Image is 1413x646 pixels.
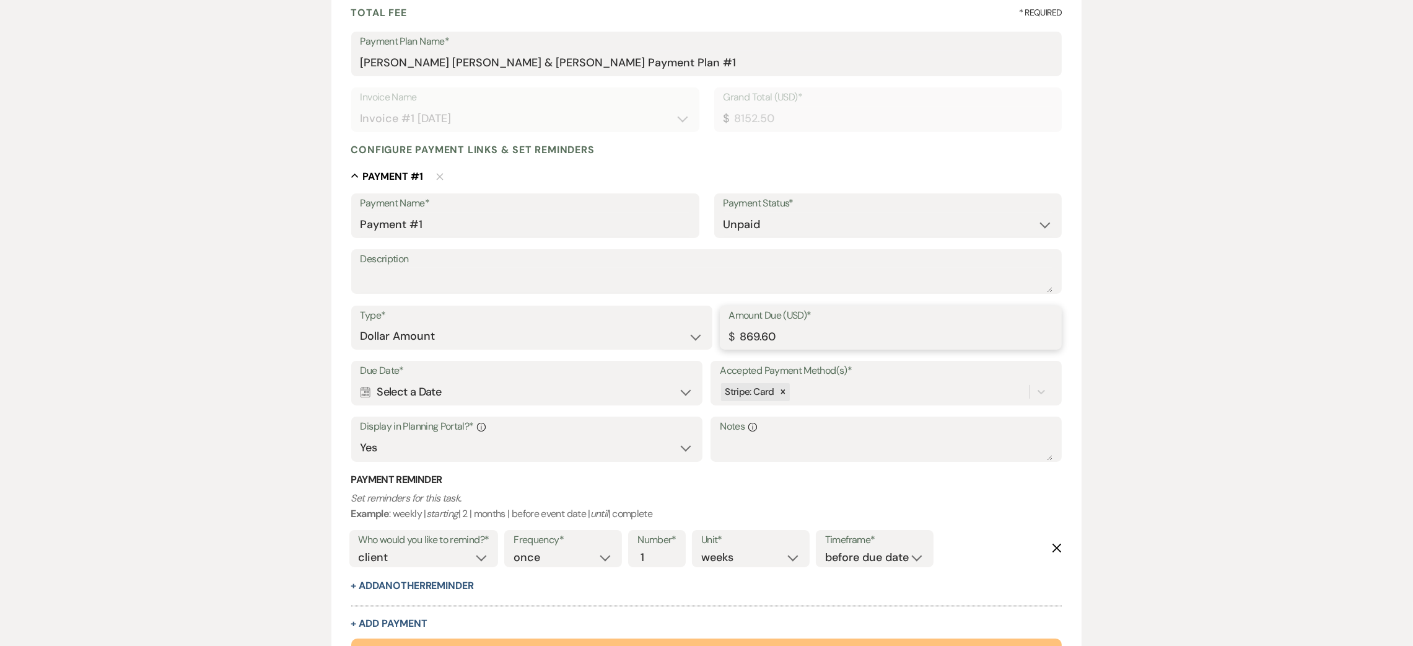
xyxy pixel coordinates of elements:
h5: Payment # 1 [363,170,424,184]
label: Amount Due (USD)* [729,307,1053,325]
label: Timeframe* [825,531,924,549]
label: Payment Name* [361,195,690,213]
label: Number* [637,531,676,549]
div: Select a Date [361,380,693,404]
label: Notes [720,418,1052,436]
div: $ [729,329,735,345]
span: * Required [1019,6,1062,19]
label: Description [361,250,1053,268]
p: : weekly | | 2 | months | before event date | | complete [351,490,1062,522]
label: Display in Planning Portal?* [361,418,693,436]
i: Set reminders for this task. [351,492,462,505]
label: Payment Plan Name* [361,33,1053,51]
button: + Add Payment [351,619,427,629]
i: starting [426,507,458,520]
label: Due Date* [361,362,693,380]
label: Invoice Name [361,89,690,107]
label: Who would you like to remind?* [359,531,489,549]
label: Frequency* [514,531,613,549]
label: Grand Total (USD)* [724,89,1053,107]
span: Stripe: Card [725,386,774,398]
h4: Configure payment links & set reminders [351,143,595,156]
b: Example [351,507,390,520]
label: Payment Status* [724,195,1053,213]
label: Unit* [701,531,800,549]
button: Payment #1 [351,170,424,182]
label: Type* [361,307,703,325]
i: until [590,507,608,520]
h3: Payment Reminder [351,473,1062,487]
label: Accepted Payment Method(s)* [720,362,1052,380]
h4: Total Fee [351,6,407,19]
button: + AddAnotherReminder [351,581,474,591]
div: $ [724,110,729,127]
